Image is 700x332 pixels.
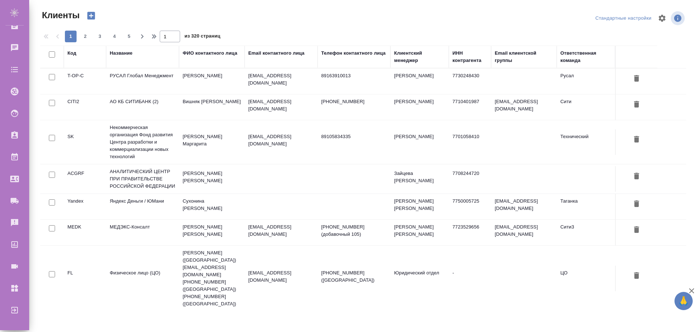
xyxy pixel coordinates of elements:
[106,220,179,245] td: МЕДЭКС-Консалт
[109,33,120,40] span: 4
[560,50,611,64] div: Ответственная команда
[449,129,491,155] td: 7701058410
[449,94,491,120] td: 7710401987
[123,31,135,42] button: 5
[321,269,387,284] p: [PHONE_NUMBER] ([GEOGRAPHIC_DATA])
[94,31,106,42] button: 3
[179,94,245,120] td: Вишняк [PERSON_NAME]
[557,94,615,120] td: Сити
[40,9,79,21] span: Клиенты
[64,166,106,192] td: ACGRF
[179,194,245,219] td: Сухонина [PERSON_NAME]
[106,120,179,164] td: Некоммерческая организация Фонд развития Центра разработки и коммерциализации новых технологий
[109,31,120,42] button: 4
[491,194,557,219] td: [EMAIL_ADDRESS][DOMAIN_NAME]
[64,69,106,94] td: T-OP-C
[106,194,179,219] td: Яндекс Деньги / ЮМани
[653,9,671,27] span: Настроить таблицу
[64,266,106,291] td: FL
[123,33,135,40] span: 5
[677,293,690,309] span: 🙏
[449,194,491,219] td: 7750005725
[557,266,615,291] td: ЦО
[106,69,179,94] td: РУСАЛ Глобал Менеджмент
[321,50,386,57] div: Телефон контактного лица
[390,266,449,291] td: Юридический отдел
[183,50,237,57] div: ФИО контактного лица
[449,69,491,94] td: 7730248430
[491,220,557,245] td: [EMAIL_ADDRESS][DOMAIN_NAME]
[394,50,445,64] div: Клиентский менеджер
[248,223,314,238] p: [EMAIL_ADDRESS][DOMAIN_NAME]
[179,129,245,155] td: [PERSON_NAME] Маргарита
[449,166,491,192] td: 7708244720
[106,164,179,194] td: АНАЛИТИЧЕСКИЙ ЦЕНТР ПРИ ПРАВИТЕЛЬСТВЕ РОССИЙСКОЙ ФЕДЕРАЦИИ
[248,98,314,113] p: [EMAIL_ADDRESS][DOMAIN_NAME]
[557,129,615,155] td: Технический
[110,50,132,57] div: Название
[557,69,615,94] td: Русал
[390,94,449,120] td: [PERSON_NAME]
[495,50,553,64] div: Email клиентской группы
[179,246,245,311] td: [PERSON_NAME] ([GEOGRAPHIC_DATA]) [EMAIL_ADDRESS][DOMAIN_NAME] [PHONE_NUMBER] ([GEOGRAPHIC_DATA])...
[184,32,220,42] span: из 320 страниц
[82,9,100,22] button: Создать
[390,166,449,192] td: Зайцева [PERSON_NAME]
[449,266,491,291] td: -
[630,72,643,86] button: Удалить
[321,98,387,105] p: [PHONE_NUMBER]
[64,129,106,155] td: SK
[390,69,449,94] td: [PERSON_NAME]
[321,72,387,79] p: 89163910013
[64,94,106,120] td: CITI2
[94,33,106,40] span: 3
[557,220,615,245] td: Сити3
[630,198,643,211] button: Удалить
[321,133,387,140] p: 89105834335
[449,220,491,245] td: 7723529656
[630,170,643,183] button: Удалить
[79,31,91,42] button: 2
[671,11,686,25] span: Посмотреть информацию
[630,269,643,283] button: Удалить
[557,194,615,219] td: Таганка
[179,220,245,245] td: [PERSON_NAME] [PERSON_NAME]
[674,292,693,310] button: 🙏
[179,166,245,192] td: [PERSON_NAME] [PERSON_NAME]
[630,223,643,237] button: Удалить
[79,33,91,40] span: 2
[67,50,76,57] div: Код
[106,266,179,291] td: Физическое лицо (ЦО)
[390,129,449,155] td: [PERSON_NAME]
[321,223,387,238] p: [PHONE_NUMBER] (добавочный 105)
[248,269,314,284] p: [EMAIL_ADDRESS][DOMAIN_NAME]
[594,13,653,24] div: split button
[452,50,487,64] div: ИНН контрагента
[179,69,245,94] td: [PERSON_NAME]
[390,220,449,245] td: [PERSON_NAME] [PERSON_NAME]
[106,94,179,120] td: АО КБ СИТИБАНК (2)
[64,220,106,245] td: MEDK
[248,133,314,148] p: [EMAIL_ADDRESS][DOMAIN_NAME]
[390,194,449,219] td: [PERSON_NAME] [PERSON_NAME]
[248,50,304,57] div: Email контактного лица
[64,194,106,219] td: Yandex
[630,98,643,112] button: Удалить
[630,133,643,147] button: Удалить
[248,72,314,87] p: [EMAIL_ADDRESS][DOMAIN_NAME]
[491,94,557,120] td: [EMAIL_ADDRESS][DOMAIN_NAME]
